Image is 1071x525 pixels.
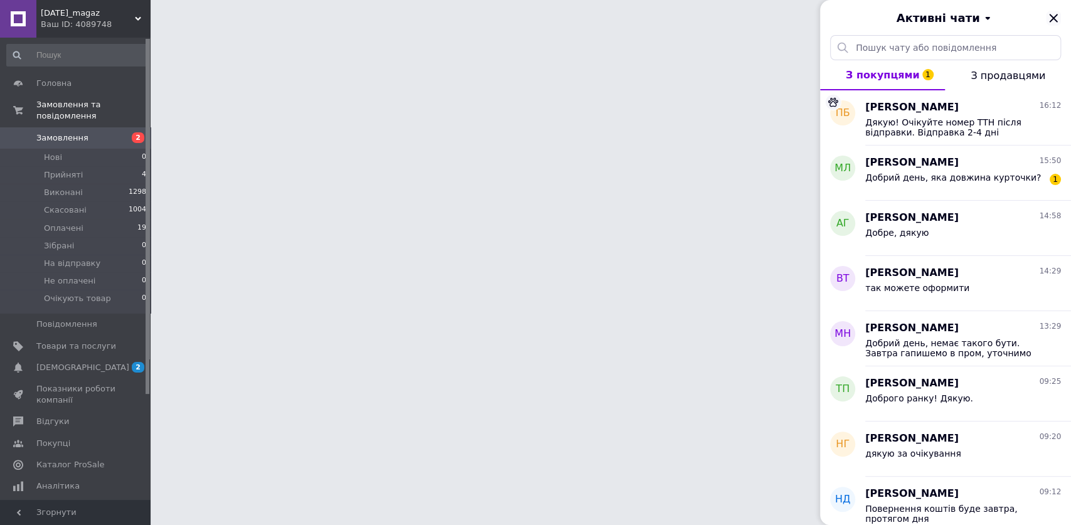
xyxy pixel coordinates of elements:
button: НГ[PERSON_NAME]09:20дякую за очікування [820,422,1071,477]
span: 0 [142,275,146,287]
span: Замовлення та повідомлення [36,99,151,122]
span: 0 [142,258,146,269]
span: Нові [44,152,62,163]
span: Замовлення [36,132,88,144]
span: ТП [836,382,850,396]
span: Прийняті [44,169,83,181]
span: Аналітика [36,480,80,492]
span: 2 [132,362,144,373]
span: З покупцями [846,69,920,81]
span: Доброго ранку! Дякую. [865,393,973,403]
span: Показники роботи компанії [36,383,116,406]
span: 09:20 [1039,432,1061,442]
span: 19 [137,223,146,234]
span: Semik_magaz [41,8,135,19]
span: 1298 [129,187,146,198]
button: МЛ[PERSON_NAME]15:50Добрий день, яка довжина курточки?1 [820,146,1071,201]
span: [PERSON_NAME] [865,156,959,170]
span: Добрий день, яка довжина курточки? [865,172,1041,183]
span: Скасовані [44,204,87,216]
span: Товари та послуги [36,341,116,352]
div: Ваш ID: 4089748 [41,19,151,30]
span: [PERSON_NAME] [865,432,959,446]
span: ПБ [835,106,850,120]
span: 14:58 [1039,211,1061,221]
span: На відправку [44,258,100,269]
span: Очікують товар [44,293,111,304]
span: 16:12 [1039,100,1061,111]
span: [PERSON_NAME] [865,376,959,391]
span: Добрий день, немає такого бути. Завтра гапишемо в пром, уточнимо [865,338,1043,358]
span: [PERSON_NAME] [865,266,959,280]
span: [PERSON_NAME] [865,487,959,501]
span: Каталог ProSale [36,459,104,470]
span: 09:25 [1039,376,1061,387]
span: так можете оформити [865,283,969,293]
span: 15:50 [1039,156,1061,166]
span: 1 [922,69,934,80]
span: 0 [142,152,146,163]
span: НД [835,492,851,507]
span: дякую за очікування [865,448,961,459]
button: ВТ[PERSON_NAME]14:29так можете оформити [820,256,1071,311]
span: ВТ [836,272,850,286]
span: З продавцями [971,70,1045,82]
span: Зібрані [44,240,74,252]
span: [PERSON_NAME] [865,211,959,225]
span: АГ [836,216,850,231]
span: 1 [1050,174,1061,185]
span: 2 [132,132,144,143]
span: Оплачені [44,223,83,234]
span: 14:29 [1039,266,1061,277]
span: 09:12 [1039,487,1061,497]
span: 13:29 [1039,321,1061,332]
span: МЛ [834,161,851,176]
input: Пошук чату або повідомлення [830,35,1061,60]
button: Активні чати [855,10,1036,26]
input: Пошук [6,44,147,66]
button: ТП[PERSON_NAME]09:25Доброго ранку! Дякую. [820,366,1071,422]
span: [PERSON_NAME] [865,321,959,336]
span: Головна [36,78,72,89]
span: Дякую! Очікуйте номер ТТН після відправки. Відправка 2-4 дні [865,117,1043,137]
button: З продавцями [945,60,1071,90]
span: Не оплачені [44,275,95,287]
button: МН[PERSON_NAME]13:29Добрий день, немає такого бути. Завтра гапишемо в пром, уточнимо [820,311,1071,366]
span: Активні чати [896,10,979,26]
span: Виконані [44,187,83,198]
button: АГ[PERSON_NAME]14:58Добре, дякую [820,201,1071,256]
span: Відгуки [36,416,69,427]
span: 4 [142,169,146,181]
span: Повернення коштів буде завтра, протягом дня [865,504,1043,524]
button: Закрити [1046,11,1061,26]
span: Покупці [36,438,70,449]
span: 0 [142,240,146,252]
span: НГ [836,437,850,452]
span: 0 [142,293,146,304]
button: ПБ[PERSON_NAME]16:12Дякую! Очікуйте номер ТТН після відправки. Відправка 2-4 дні [820,90,1071,146]
button: З покупцями1 [820,60,945,90]
span: [DEMOGRAPHIC_DATA] [36,362,129,373]
span: Повідомлення [36,319,97,330]
span: [PERSON_NAME] [865,100,959,115]
span: МН [834,327,851,341]
span: Добре, дякую [865,228,929,238]
span: 1004 [129,204,146,216]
